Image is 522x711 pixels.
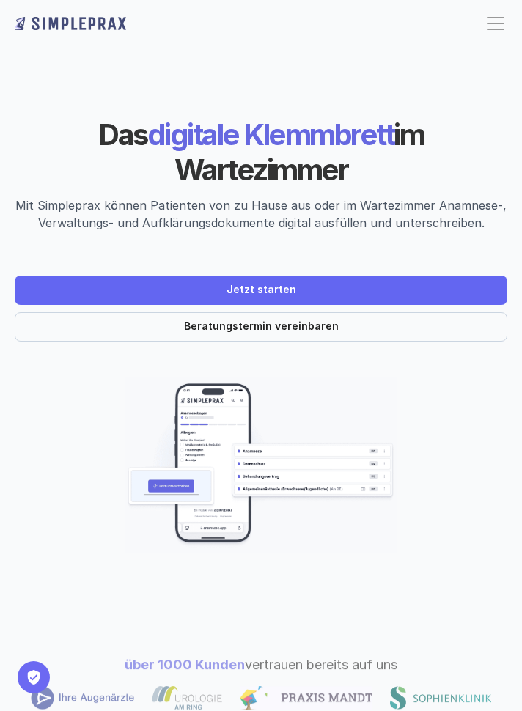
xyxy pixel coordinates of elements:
[184,320,339,333] p: Beratungstermin vereinbaren
[174,117,429,188] span: im Wartezimmer
[15,312,507,342] a: Beratungstermin vereinbaren
[125,657,245,672] span: über 1000 Kunden
[15,117,507,188] h1: digitale Klemmbrett
[15,196,507,232] p: Mit Simpleprax können Patienten von zu Hause aus oder im Wartezimmer Anamnese-, Verwaltungs- und ...
[15,276,507,305] a: Jetzt starten
[15,377,507,553] img: Beispielscreenshots aus der Simpleprax Anwendung
[227,284,296,296] p: Jetzt starten
[98,117,147,152] span: Das
[9,655,513,674] p: vertrauen bereits auf uns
